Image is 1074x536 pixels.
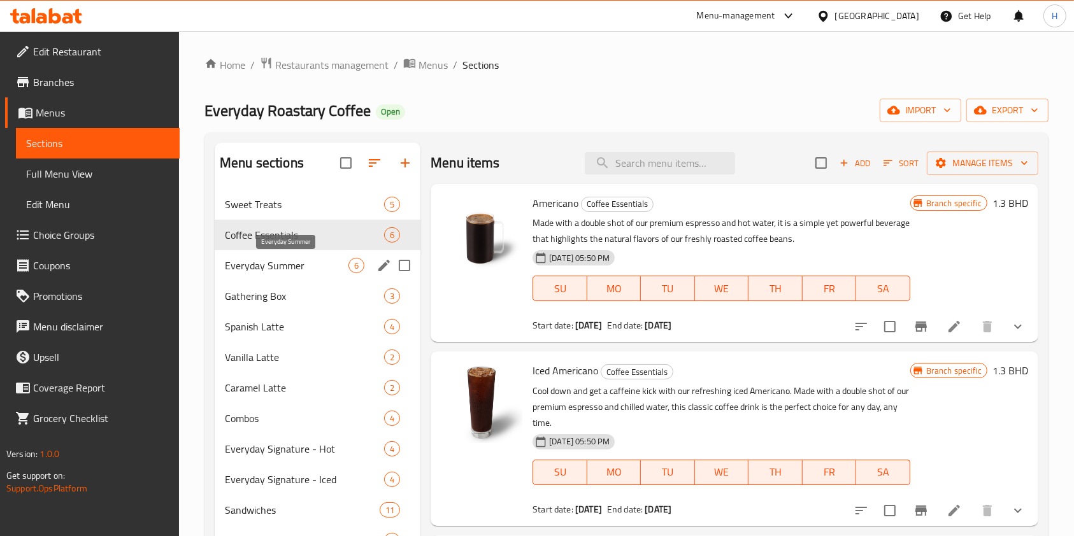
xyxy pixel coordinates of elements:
button: TH [748,276,803,301]
span: [DATE] 05:50 PM [544,435,615,448]
span: TU [646,463,690,481]
button: export [966,99,1049,122]
span: Select to update [877,313,903,340]
span: import [890,102,951,118]
a: Upsell [5,342,180,372]
span: 4 [385,474,399,486]
a: Menus [5,97,180,128]
span: Get support on: [6,467,65,484]
b: [DATE] [645,501,671,518]
span: Add item [834,153,875,173]
span: Branch specific [921,197,987,209]
span: 2 [385,351,399,363]
a: Edit menu item [947,319,962,334]
a: Promotions [5,281,180,311]
button: TU [641,276,695,301]
b: [DATE] [575,501,602,518]
span: WE [700,463,744,481]
span: Restaurants management [275,57,389,73]
span: End date: [607,317,643,334]
img: Americano [441,194,522,276]
p: Cool down and get a caffeine kick with our refreshing iced Americano. Made with a double shot of ... [533,383,910,431]
span: H [1052,9,1057,23]
a: Choice Groups [5,220,180,250]
span: 1.0.0 [39,446,59,462]
button: show more [1003,495,1033,526]
span: Coffee Essentials [582,197,653,211]
span: Coupons [33,258,169,273]
div: items [348,258,364,273]
span: Everyday Roastary Coffee [204,96,371,125]
button: SA [856,460,910,485]
a: Sections [16,128,180,159]
button: Branch-specific-item [906,495,936,526]
a: Edit menu item [947,503,962,518]
span: Everyday Signature - Iced [225,472,384,487]
span: Choice Groups [33,227,169,243]
button: TU [641,460,695,485]
span: Menu disclaimer [33,319,169,334]
button: FR [803,460,857,485]
a: Home [204,57,245,73]
span: SA [861,463,905,481]
span: End date: [607,501,643,518]
button: delete [972,311,1003,342]
div: items [384,288,400,304]
span: Coffee Essentials [601,365,673,379]
div: Everyday Signature - Hot [225,441,384,456]
span: Vanilla Latte [225,349,384,365]
span: Edit Menu [26,197,169,212]
span: Gathering Box [225,288,384,304]
span: Upsell [33,349,169,365]
button: Manage items [927,152,1038,175]
span: Full Menu View [26,166,169,181]
div: Sandwiches11 [215,495,420,525]
div: Sweet Treats5 [215,189,420,220]
span: Coffee Essentials [225,227,384,243]
div: Coffee Essentials [581,197,654,212]
div: Caramel Latte [225,380,384,395]
span: 6 [349,260,364,272]
a: Branches [5,67,180,97]
img: Iced Americano [441,362,522,443]
span: Branches [33,74,169,90]
span: Americano [533,194,578,213]
div: Coffee Essentials [601,364,673,379]
span: Promotions [33,288,169,304]
span: Sections [462,57,499,73]
button: SU [533,460,587,485]
div: Spanish Latte [225,319,384,334]
button: SA [856,276,910,301]
span: SU [538,463,582,481]
span: Sort [884,156,919,171]
li: / [250,57,255,73]
div: Everyday Signature - Hot4 [215,434,420,464]
button: show more [1003,311,1033,342]
span: Coverage Report [33,380,169,395]
span: 4 [385,443,399,455]
span: SU [538,279,582,298]
span: Manage items [937,155,1028,171]
button: import [880,99,961,122]
span: Menus [419,57,448,73]
a: Edit Menu [16,189,180,220]
b: [DATE] [645,317,671,334]
span: Sort items [875,153,927,173]
span: Sort sections [359,148,390,178]
span: Combos [225,411,384,426]
span: TH [754,279,798,298]
a: Coupons [5,250,180,281]
span: Everyday Summer [225,258,348,273]
div: Gathering Box3 [215,281,420,311]
span: 11 [380,504,399,516]
div: items [384,441,400,456]
div: [GEOGRAPHIC_DATA] [835,9,919,23]
button: edit [375,256,394,275]
button: Sort [880,153,922,173]
span: TU [646,279,690,298]
div: items [384,319,400,334]
div: Everyday Summer6edit [215,250,420,281]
